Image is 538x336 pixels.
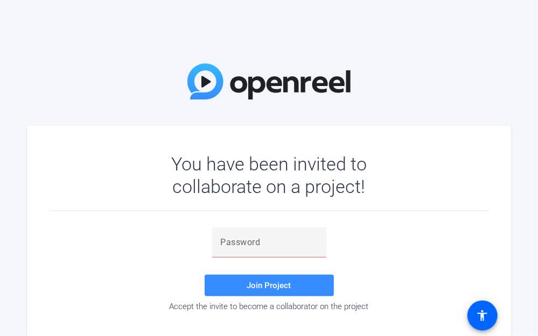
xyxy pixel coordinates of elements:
span: Join Project [247,281,291,290]
input: Password [221,236,318,249]
mat-icon: accessibility [476,309,489,322]
div: Accept the invite to become a collaborator on the project [48,302,490,311]
div: You have been invited to collaborate on a project! [140,153,398,198]
img: OpenReel Logo [187,63,351,99]
button: Join Project [205,275,334,296]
